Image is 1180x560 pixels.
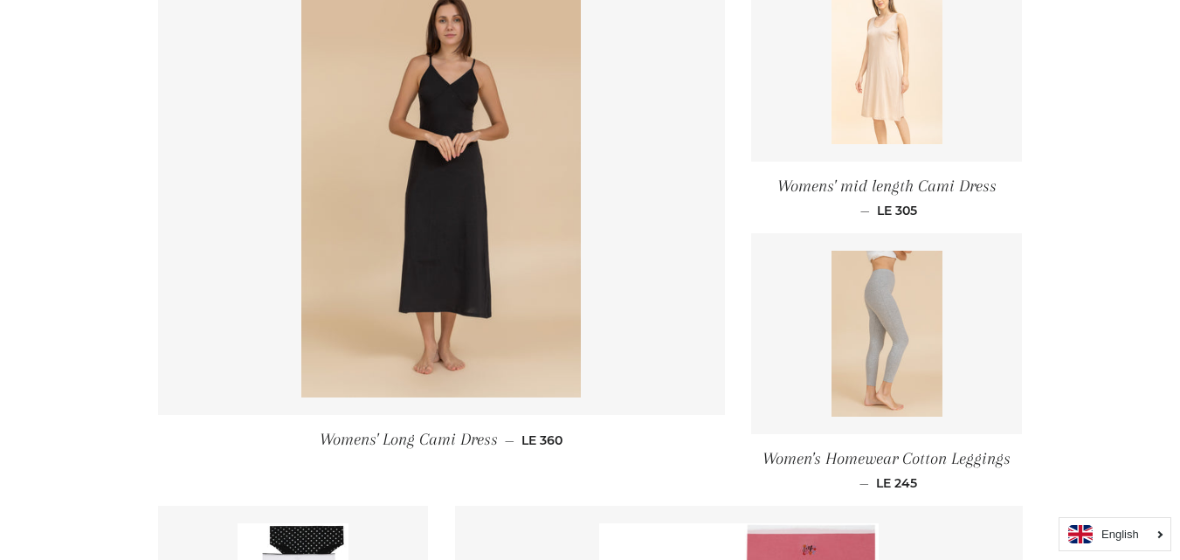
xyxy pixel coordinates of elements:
i: English [1101,529,1139,540]
a: English [1068,525,1162,543]
span: LE 360 [521,432,562,448]
span: LE 245 [876,475,917,491]
a: Women's Homewear Cotton Leggings — LE 245 [751,434,1022,506]
span: — [505,432,514,448]
span: Women's Homewear Cotton Leggings [763,449,1011,468]
span: — [860,203,870,218]
span: LE 305 [877,203,917,218]
span: Womens' Long Cami Dress [320,430,498,449]
a: Womens' mid length Cami Dress — LE 305 [751,162,1022,233]
a: Womens' Long Cami Dress — LE 360 [158,415,726,465]
span: Womens' mid length Cami Dress [777,176,997,196]
span: — [859,475,869,491]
